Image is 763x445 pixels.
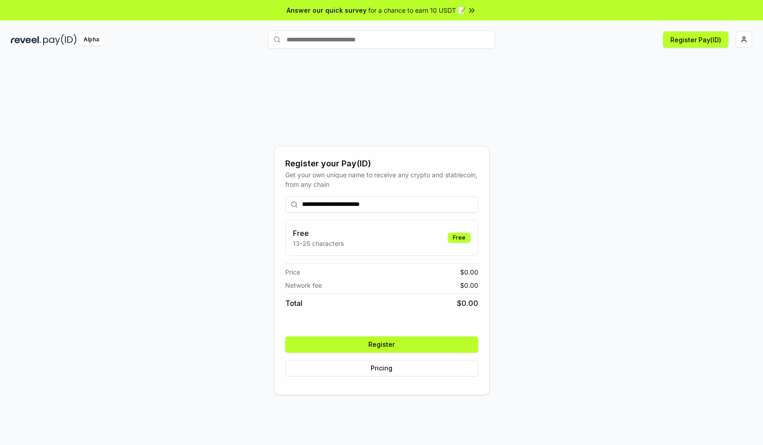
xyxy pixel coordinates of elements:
img: reveel_dark [11,34,41,45]
div: Get your own unique name to receive any crypto and stablecoin, from any chain [285,170,478,189]
span: $ 0.00 [460,280,478,290]
div: Register your Pay(ID) [285,157,478,170]
h3: Free [293,228,344,239]
img: pay_id [43,34,77,45]
button: Register Pay(ID) [663,31,728,48]
div: Alpha [79,34,104,45]
div: Free [448,233,471,243]
button: Pricing [285,360,478,376]
span: $ 0.00 [460,267,478,277]
span: Network fee [285,280,322,290]
p: 13-25 characters [293,239,344,248]
span: for a chance to earn 10 USDT 📝 [368,5,466,15]
span: $ 0.00 [457,298,478,309]
span: Answer our quick survey [287,5,367,15]
span: Total [285,298,302,309]
button: Register [285,336,478,353]
span: Price [285,267,300,277]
